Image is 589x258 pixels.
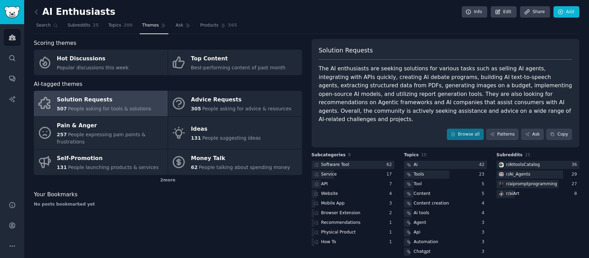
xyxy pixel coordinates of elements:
[168,117,302,149] a: Ideas131People suggesting ideas
[199,165,290,170] span: People talking about spending money
[319,46,373,55] span: Solution Requests
[202,135,261,141] span: People suggesting ideas
[68,165,158,170] span: People launching products & services
[34,201,302,208] div: No posts bookmarked yet
[36,22,51,29] span: Search
[499,191,504,196] img: aiArt
[404,161,487,169] a: Ai42
[414,171,424,178] div: Tools
[389,181,394,187] div: 7
[574,191,579,197] div: 8
[319,64,572,124] div: The AI enthusiasts are seeking solutions for various tasks such as selling AI agents, integrating...
[482,191,487,197] div: 5
[497,190,579,198] a: aiArtr/aiArt8
[57,95,151,106] div: Solution Requests
[168,149,302,175] a: Money Talk62People talking about spending money
[34,7,115,18] h2: AI Enthusiasts
[389,229,394,236] div: 1
[312,199,394,208] a: Mobile App3
[404,180,487,189] a: Tool5
[520,6,550,18] a: Share
[57,132,146,145] span: People expressing pain points & frustrations
[491,6,517,18] a: Edit
[228,22,237,29] span: 565
[414,191,431,197] div: Content
[571,171,579,178] div: 29
[124,22,132,29] span: 200
[140,20,169,34] a: Themes
[176,22,183,29] span: Ask
[386,162,394,168] div: 62
[312,219,394,227] a: Recommendations1
[479,171,487,178] div: 23
[553,6,579,18] a: Add
[506,171,530,178] div: r/ AI_Agents
[506,191,519,197] div: r/ aiArt
[447,129,484,140] a: Browse all
[482,220,487,226] div: 3
[312,209,394,218] a: Browser Extension2
[404,152,419,158] span: Topics
[68,106,151,111] span: People asking for tools & solutions
[321,171,337,178] div: Service
[497,180,579,189] a: aipromptprogrammingr/aipromptprogramming27
[348,152,351,157] span: 9
[389,220,394,226] div: 1
[65,20,101,34] a: Subreddits25
[198,20,239,34] a: Products565
[571,181,579,187] div: 27
[312,152,346,158] span: Subcategories
[321,220,361,226] div: Recommendations
[321,200,345,207] div: Mobile App
[57,120,164,131] div: Pain & Anger
[482,229,487,236] div: 3
[312,180,394,189] a: API7
[389,200,394,207] div: 3
[34,190,78,199] span: Your Bookmarks
[57,53,129,64] div: Hot Discussions
[497,161,579,169] a: AItoolsCatalogr/AItoolsCatalog36
[168,91,302,116] a: Advice Requests305People asking for advice & resources
[312,228,394,237] a: Physical Product1
[34,20,60,34] a: Search
[34,117,168,149] a: Pain & Anger257People expressing pain points & frustrations
[34,50,168,75] a: Hot DiscussionsPopular discussions this week
[482,249,487,255] div: 3
[191,106,201,111] span: 305
[482,239,487,245] div: 3
[321,210,361,216] div: Browser Extension
[312,170,394,179] a: Service17
[404,248,487,256] a: Chatgpt3
[386,171,394,178] div: 17
[414,220,426,226] div: Agent
[499,172,504,177] img: AI_Agents
[191,124,261,135] div: Ideas
[506,162,540,168] div: r/ AItoolsCatalog
[482,210,487,216] div: 4
[106,20,135,34] a: Topics200
[546,129,572,140] button: Copy
[499,162,504,167] img: AItoolsCatalog
[497,152,523,158] span: Subreddits
[202,106,291,111] span: People asking for advice & resources
[57,106,67,111] span: 507
[414,162,418,168] div: Ai
[414,210,429,216] div: Ai tools
[321,162,350,168] div: Software Tool
[482,200,487,207] div: 4
[414,200,449,207] div: Content creation
[34,175,302,186] div: 2 more
[389,239,394,245] div: 1
[68,22,90,29] span: Subreddits
[312,238,394,247] a: How To1
[389,210,394,216] div: 2
[404,170,487,179] a: Tools23
[521,129,544,140] a: Ask
[321,191,338,197] div: Website
[525,152,530,157] span: 25
[34,91,168,116] a: Solution Requests507People asking for tools & solutions
[321,229,356,236] div: Physical Product
[191,165,197,170] span: 62
[404,199,487,208] a: Content creation4
[414,239,438,245] div: Automation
